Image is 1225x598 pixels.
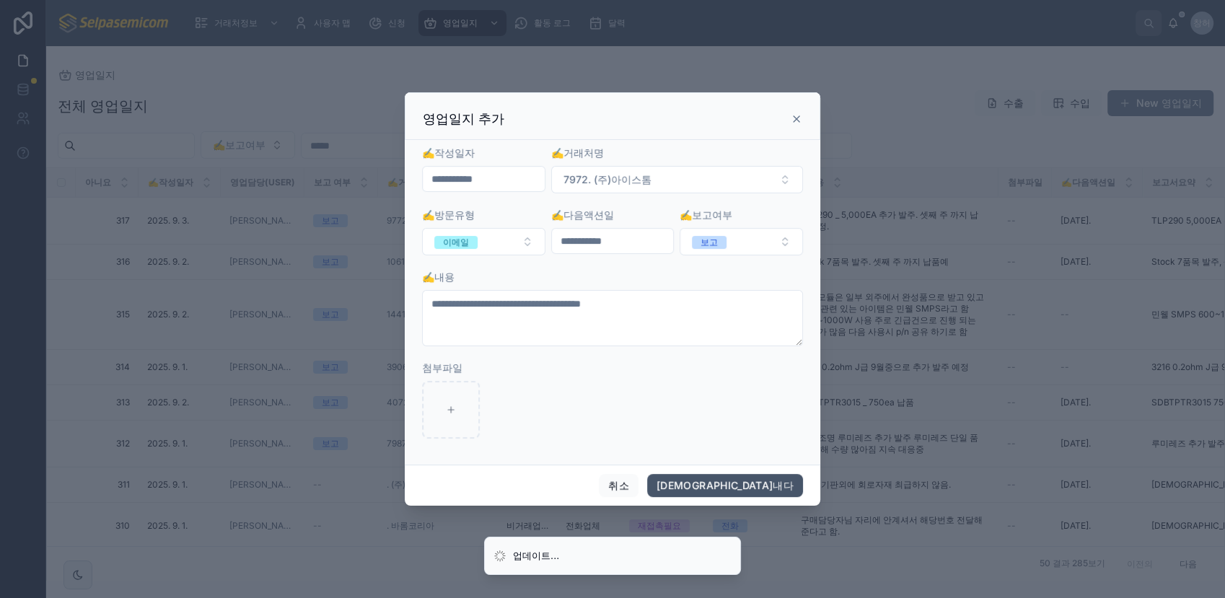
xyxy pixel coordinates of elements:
span: ✍️다음액션일 [551,208,614,221]
span: ✍️내용 [422,271,455,283]
span: ✍️보고여부 [680,208,732,221]
span: 첨부파일 [422,361,462,374]
span: ✍️거래처명 [551,146,604,159]
button: [DEMOGRAPHIC_DATA]내다 [647,474,803,497]
div: 업데이트... [513,549,559,563]
div: 이메일 [443,236,469,249]
span: ✍️작성일자 [422,146,475,159]
div: 보고 [701,236,718,249]
h3: 영업일지 추가 [423,110,504,128]
button: 취소 [599,474,638,497]
button: 선택 버튼 [422,228,545,255]
span: ✍️방문유형 [422,208,475,221]
span: 7972. (주)아이스톰 [563,172,651,187]
button: 선택 버튼 [680,228,803,255]
button: 선택 버튼 [551,166,803,193]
